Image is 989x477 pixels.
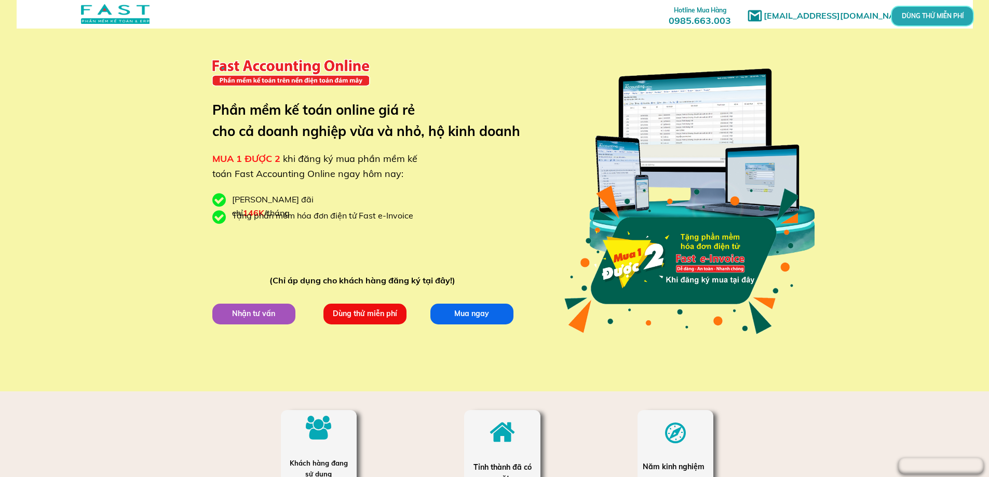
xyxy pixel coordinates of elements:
h3: Phần mềm kế toán online giá rẻ cho cả doanh nghiệp vừa và nhỏ, hộ kinh doanh [212,99,536,142]
div: (Chỉ áp dụng cho khách hàng đăng ký tại đây!) [269,274,460,288]
p: Dùng thử miễn phí [322,303,408,324]
p: DÙNG THỬ MIỄN PHÍ [910,11,955,21]
span: Hotline Mua Hàng [674,6,726,14]
h3: 0985.663.003 [657,4,742,26]
span: khi đăng ký mua phần mềm kế toán Fast Accounting Online ngay hôm nay: [212,153,417,180]
p: Nhận tư vấn [211,303,297,324]
div: Tặng phần mềm hóa đơn điện tử Fast e-Invoice [232,209,421,223]
div: [PERSON_NAME] đãi chỉ /tháng [232,193,367,220]
h1: [EMAIL_ADDRESS][DOMAIN_NAME] [764,9,917,23]
p: Mua ngay [429,303,515,324]
div: Năm kinh nghiệm [643,461,708,472]
span: 146K [243,208,264,218]
span: MUA 1 ĐƯỢC 2 [212,153,280,165]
